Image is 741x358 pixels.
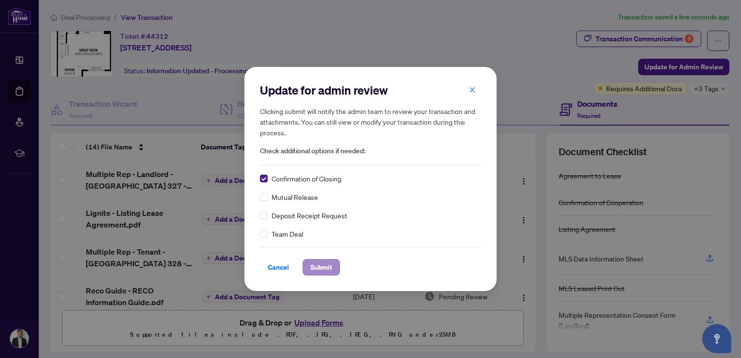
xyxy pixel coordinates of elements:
[260,259,297,276] button: Cancel
[272,210,347,221] span: Deposit Receipt Request
[272,173,341,184] span: Confirmation of Closing
[268,260,289,275] span: Cancel
[260,146,481,157] span: Check additional options if needed:
[303,259,340,276] button: Submit
[260,82,481,98] h2: Update for admin review
[272,192,318,202] span: Mutual Release
[702,324,731,353] button: Open asap
[260,106,481,138] h5: Clicking submit will notify the admin team to review your transaction and attachments. You can st...
[469,86,476,93] span: close
[310,260,332,275] span: Submit
[272,228,303,239] span: Team Deal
